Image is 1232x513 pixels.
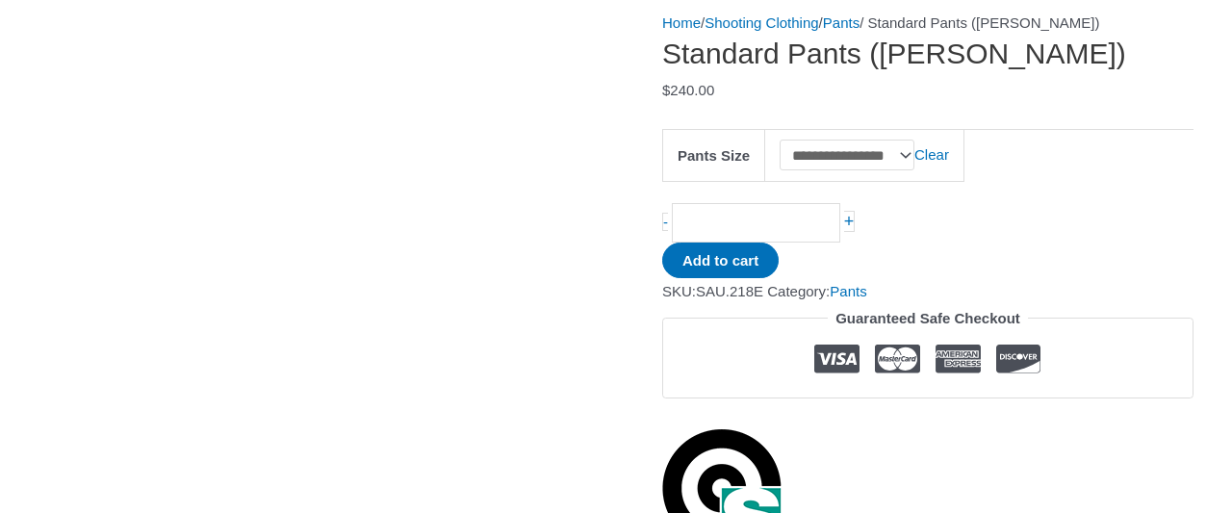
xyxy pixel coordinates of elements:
[678,147,750,164] label: Pants Size
[767,283,866,299] span: Category:
[662,213,668,231] a: -
[844,211,856,232] a: +
[823,14,860,31] a: Pants
[662,82,670,98] span: $
[662,37,1193,71] h1: Standard Pants ([PERSON_NAME])
[662,82,714,98] bdi: 240.00
[696,283,763,299] span: SAU.218E
[662,283,763,299] span: SKU:
[830,283,866,299] a: Pants
[705,14,818,31] a: Shooting Clothing
[662,10,1193,37] nav: Breadcrumb
[672,203,840,243] input: Product quantity
[828,305,1028,332] legend: Guaranteed Safe Checkout
[914,146,949,163] a: Clear options
[662,14,701,31] a: Home
[662,243,779,278] button: Add to cart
